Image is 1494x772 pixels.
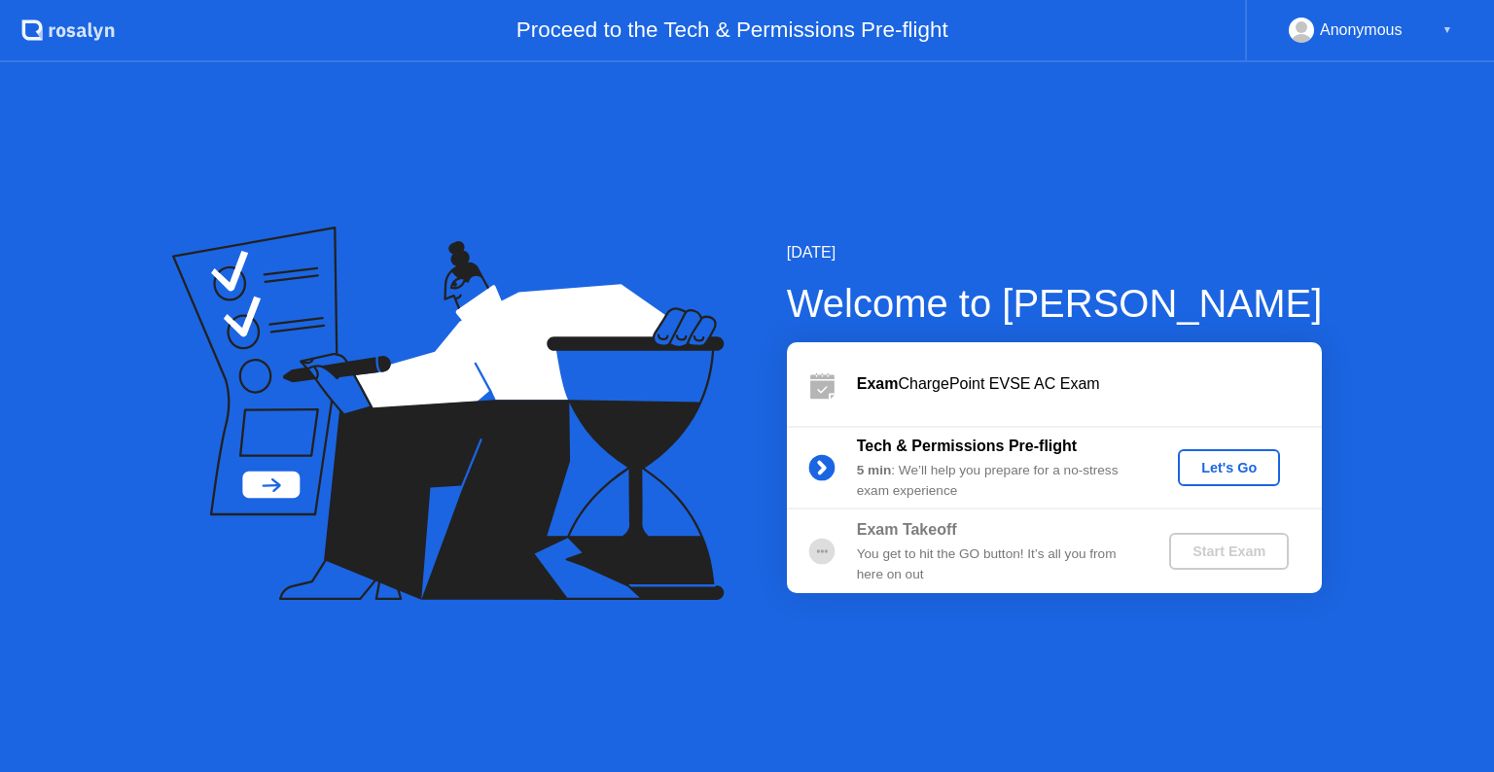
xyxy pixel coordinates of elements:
div: [DATE] [787,241,1323,264]
div: ▼ [1442,18,1452,43]
div: ChargePoint EVSE AC Exam [857,372,1322,396]
b: Tech & Permissions Pre-flight [857,438,1077,454]
div: Welcome to [PERSON_NAME] [787,274,1323,333]
div: : We’ll help you prepare for a no-stress exam experience [857,461,1137,501]
b: Exam Takeoff [857,521,957,538]
b: 5 min [857,463,892,477]
b: Exam [857,375,899,392]
button: Let's Go [1178,449,1280,486]
div: Anonymous [1320,18,1403,43]
div: Let's Go [1186,460,1272,475]
div: You get to hit the GO button! It’s all you from here on out [857,544,1137,584]
button: Start Exam [1169,533,1289,570]
div: Start Exam [1177,544,1281,559]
